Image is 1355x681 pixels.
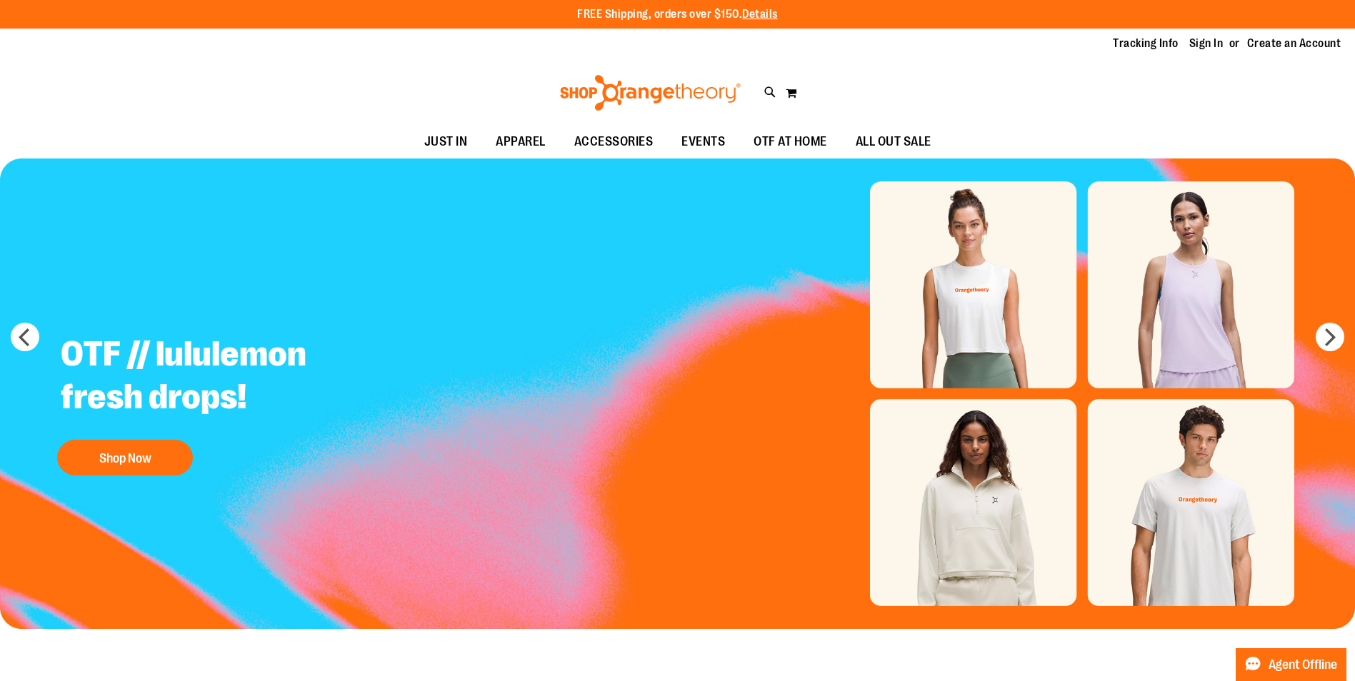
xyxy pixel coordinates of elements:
span: ALL OUT SALE [856,126,931,158]
span: EVENTS [681,126,725,158]
span: Agent Offline [1269,658,1337,672]
a: OTF // lululemon fresh drops! Shop Now [50,322,405,483]
p: FREE Shipping, orders over $150. [577,6,778,23]
a: Details [742,8,778,21]
img: Shop Orangetheory [558,75,743,111]
button: next [1316,323,1344,351]
a: Tracking Info [1113,36,1179,51]
button: Shop Now [57,440,193,475]
span: ACCESSORIES [574,126,654,158]
h2: OTF // lululemon fresh drops! [50,322,405,433]
button: Agent Offline [1236,648,1346,681]
span: APPAREL [496,126,546,158]
button: prev [11,323,39,351]
span: JUST IN [424,126,468,158]
span: OTF AT HOME [754,126,827,158]
a: Sign In [1189,36,1224,51]
a: Create an Account [1247,36,1341,51]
